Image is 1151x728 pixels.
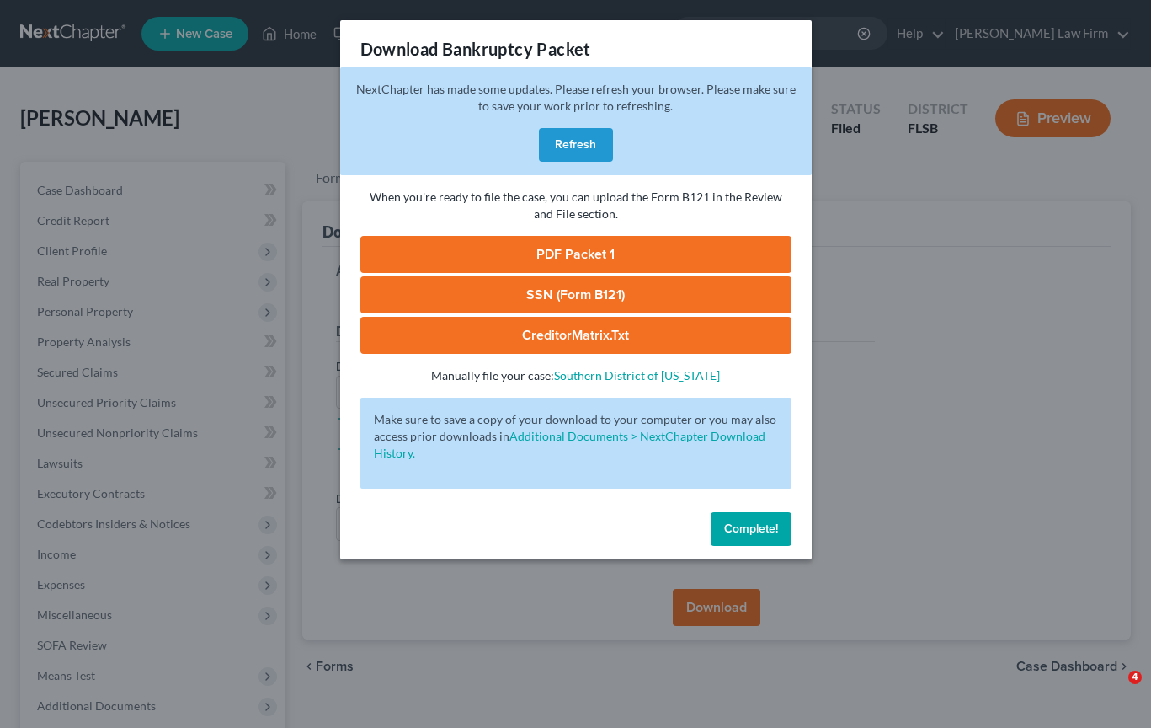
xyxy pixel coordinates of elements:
p: Manually file your case: [360,367,791,384]
a: Additional Documents > NextChapter Download History. [374,429,765,460]
a: PDF Packet 1 [360,236,791,273]
a: SSN (Form B121) [360,276,791,313]
a: CreditorMatrix.txt [360,317,791,354]
span: 4 [1128,671,1142,684]
a: Southern District of [US_STATE] [554,368,720,383]
button: Complete! [711,512,791,546]
h3: Download Bankruptcy Packet [360,37,591,61]
span: NextChapter has made some updates. Please refresh your browser. Please make sure to save your wor... [356,82,796,113]
iframe: Intercom live chat [1094,671,1134,711]
span: Complete! [724,522,778,536]
p: Make sure to save a copy of your download to your computer or you may also access prior downloads in [374,411,778,462]
p: When you're ready to file the case, you can upload the Form B121 in the Review and File section. [360,189,791,222]
button: Refresh [539,128,613,162]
